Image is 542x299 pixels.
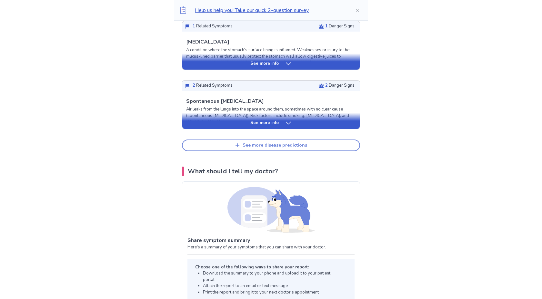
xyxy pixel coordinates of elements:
[193,23,233,30] p: Related Symptoms
[187,236,355,244] p: Share symptom summary
[186,106,356,125] p: Air leaks from the lungs into the space around them, sometimes with no clear cause (spontaneous [...
[186,38,229,46] p: [MEDICAL_DATA]
[325,23,328,29] span: 1
[193,82,195,88] span: 2
[250,120,279,126] p: See more info
[188,167,278,176] p: What should I tell my doctor?
[193,82,233,89] p: Related Symptoms
[186,97,264,105] p: Spontaneous [MEDICAL_DATA]
[227,187,315,233] img: Shiba (Report)
[193,23,195,29] span: 1
[325,23,355,30] p: Danger Signs
[195,264,342,271] p: Choose one of the following ways to share your report:
[187,244,355,251] p: Here's a summary of your symptoms that you can share with your doctor.
[325,82,355,89] p: Danger Signs
[243,143,307,148] div: See more disease predictions
[325,82,328,88] span: 2
[203,289,342,296] li: Print the report and bring it to your next doctor's appointment
[203,283,342,289] li: Attach the report to an email or text message
[250,61,279,67] p: See more info
[186,47,356,79] p: A condition where the stomach's surface lining is inflamed. Weaknesses or injury to the mucus-lin...
[182,140,360,151] button: See more disease predictions
[195,6,345,14] p: Help us help you! Take our quick 2-question survey
[203,270,342,283] li: Download the summary to your phone and upload it to your patient portal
